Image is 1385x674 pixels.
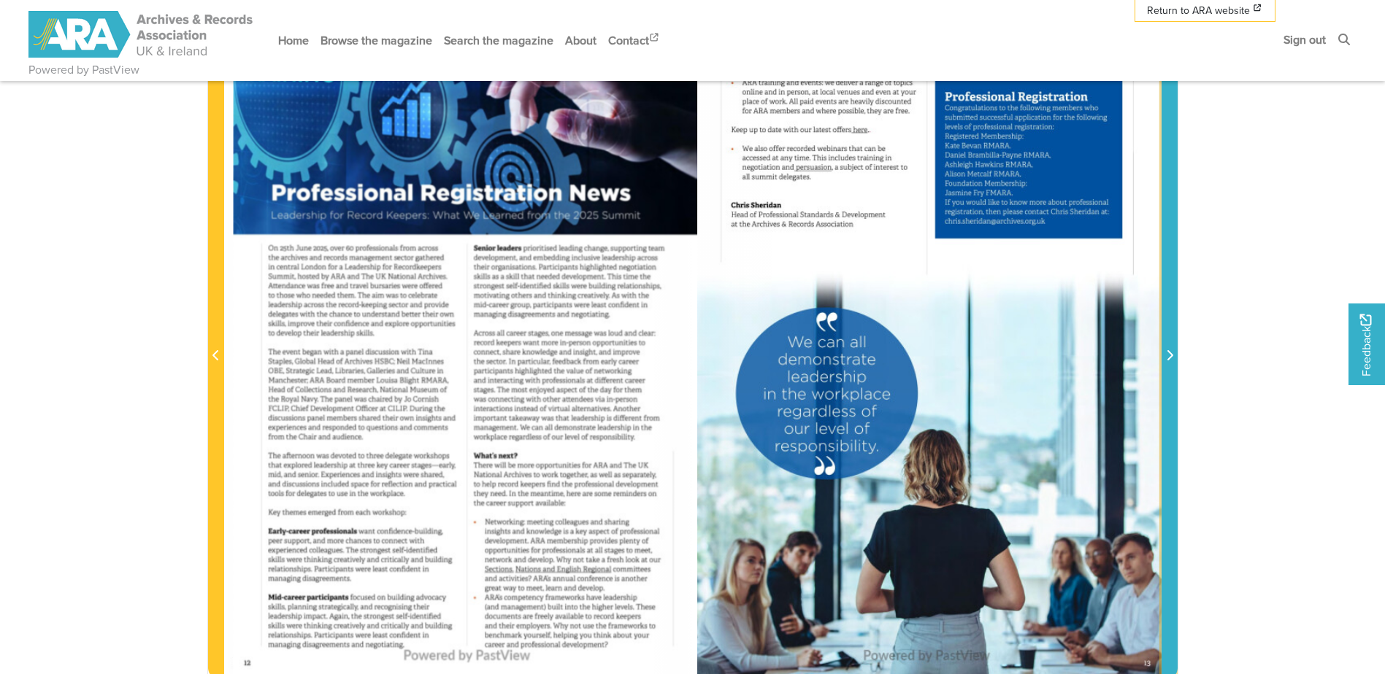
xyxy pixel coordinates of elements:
[438,21,559,60] a: Search the magazine
[1278,20,1332,59] a: Sign out
[28,11,255,58] img: ARA - ARC Magazine | Powered by PastView
[28,3,255,66] a: ARA - ARC Magazine | Powered by PastView logo
[1147,3,1250,18] span: Return to ARA website
[28,61,139,79] a: Powered by PastView
[1348,303,1385,385] a: Would you like to provide feedback?
[315,21,438,60] a: Browse the magazine
[1357,314,1375,376] span: Feedback
[559,21,602,60] a: About
[272,21,315,60] a: Home
[602,21,667,60] a: Contact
